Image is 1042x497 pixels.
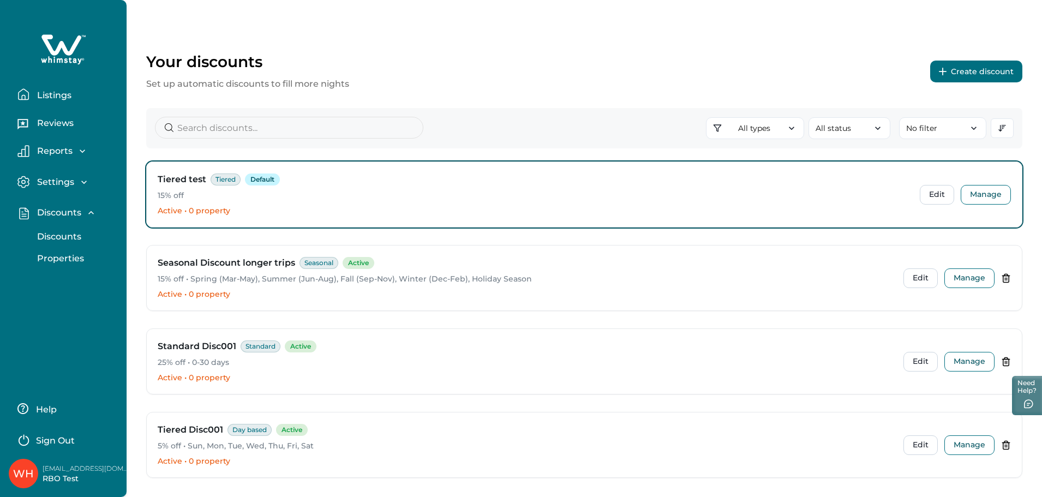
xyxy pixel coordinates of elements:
button: Sign Out [17,428,114,450]
p: Active • 0 property [158,456,895,467]
h3: Seasonal Discount longer trips [158,256,295,270]
span: Seasonal [300,257,338,269]
p: Reviews [34,118,74,129]
button: Create discount [930,61,1022,82]
button: Listings [17,83,118,105]
h3: Tiered Disc001 [158,423,223,436]
p: 25% off • 0-30 days [158,357,895,368]
button: Help [17,398,114,420]
span: Standard [241,340,280,352]
button: Reviews [17,114,118,136]
p: Set up automatic discounts to fill more nights [146,77,349,91]
p: Properties [34,253,84,264]
button: Discounts [17,207,118,219]
button: Manage [944,435,995,455]
p: 15% off [158,190,911,201]
span: Default [245,173,280,185]
button: Manage [944,352,995,372]
p: RBO Test [43,474,130,484]
p: [EMAIL_ADDRESS][DOMAIN_NAME] [43,463,130,474]
p: Sign Out [36,435,75,446]
p: Reports [34,146,73,157]
p: 15% off • Spring (Mar-May), Summer (Jun-Aug), Fall (Sep-Nov), Winter (Dec-Feb), Holiday Season [158,274,895,285]
p: Active • 0 property [158,373,895,384]
p: Discounts [34,231,81,242]
span: Tiered [211,173,241,185]
span: Active [343,257,374,269]
p: Active • 0 property [158,206,911,217]
p: Settings [34,177,74,188]
button: Properties [25,248,125,270]
p: Discounts [34,207,81,218]
button: Manage [961,185,1011,205]
button: Edit [920,185,954,205]
p: Help [33,404,57,415]
button: Edit [903,435,938,455]
p: Active • 0 property [158,289,895,300]
button: Reports [17,145,118,157]
h3: Standard Disc001 [158,340,236,353]
p: Your discounts [146,52,349,71]
button: Settings [17,176,118,188]
span: Active [276,424,308,436]
button: Edit [903,268,938,288]
button: Edit [903,352,938,372]
h3: Tiered test [158,173,206,186]
span: Day based [227,424,272,436]
div: Whimstay Host [13,460,34,487]
button: Manage [944,268,995,288]
input: Search discounts... [155,117,423,139]
span: Active [285,340,316,352]
button: Discounts [25,226,125,248]
p: 5% off • Sun, Mon, Tue, Wed, Thu, Fri, Sat [158,441,895,452]
p: Listings [34,90,71,101]
div: Discounts [17,226,118,270]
